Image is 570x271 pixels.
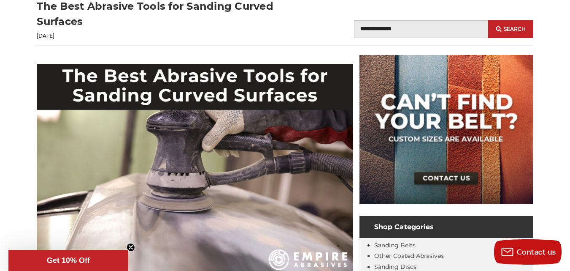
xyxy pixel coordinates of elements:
span: Search [504,26,526,32]
button: Close teaser [127,243,135,252]
button: Contact us [494,239,562,265]
a: Sanding Belts [374,241,416,249]
a: Sanding Discs [374,263,416,271]
p: [DATE] [37,32,285,40]
img: promo banner for custom belts. [359,55,533,204]
span: Get 10% Off [47,256,90,265]
h4: Shop Categories [359,216,533,238]
span: Contact us [517,248,556,256]
a: Other Coated Abrasives [374,252,444,260]
div: Get 10% OffClose teaser [8,250,128,271]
